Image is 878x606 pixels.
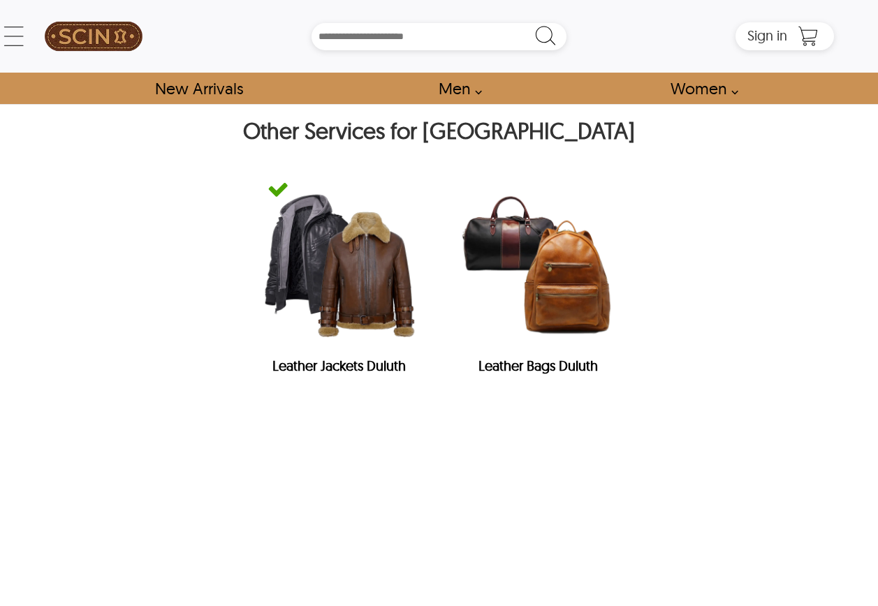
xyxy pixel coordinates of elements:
h2: Leather Jackets Duluth [254,357,425,381]
img: green-tick-icon [268,179,288,200]
h2: Other Services for [GEOGRAPHIC_DATA] [44,117,834,151]
a: Shop New Arrivals [139,73,258,104]
a: shop men's leather jackets [423,73,490,104]
a: SCIN [44,7,142,66]
a: green-tick-iconLeather JacketsLeather Jackets Duluth [240,165,439,395]
img: Leather Jackets [254,179,425,350]
img: Leather Bags [453,179,624,350]
a: Shopping Cart [794,26,822,47]
h2: Leather Bags Duluth [453,357,624,381]
a: Sign in [747,31,787,43]
span: Sign in [747,27,787,44]
a: Leather BagsLeather Bags Duluth [439,165,638,395]
img: SCIN [45,7,142,66]
a: Shop Women Leather Jackets [654,73,746,104]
